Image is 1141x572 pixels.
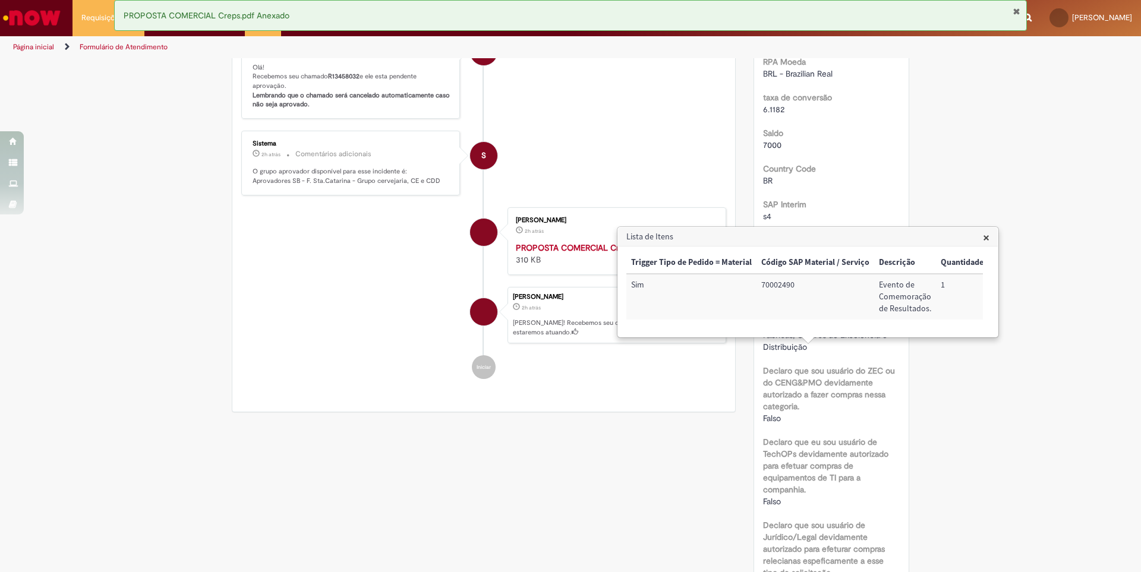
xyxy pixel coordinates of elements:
[763,56,806,67] b: RPA Moeda
[1013,7,1020,16] button: Fechar Notificação
[470,142,497,169] div: System
[763,175,773,186] span: BR
[241,287,726,344] li: Emerson Luiz Nascimento Girão
[617,226,999,338] div: Lista de Itens
[763,330,890,352] span: Fábricas, Centros de Excelência e Distribuição
[757,252,874,274] th: Código SAP Material / Serviço
[516,217,714,224] div: [PERSON_NAME]
[81,12,123,24] span: Requisições
[936,274,988,320] td: Quantidade: 1
[522,304,541,311] span: 2h atrás
[9,36,752,58] ul: Trilhas de página
[253,63,450,110] p: Olá! Recebemos seu chamado e ele esta pendente aprovação.
[763,496,781,507] span: Falso
[983,231,989,244] button: Close
[481,141,486,170] span: S
[513,293,720,301] div: [PERSON_NAME]
[253,167,450,185] p: O grupo aprovador disponível para esse incidente é: Aprovadores SB - F. Sta.Catarina - Grupo cerv...
[763,437,888,495] b: Declaro que eu sou usuário de TechOPs devidamente autorizado para efetuar compras de equipamentos...
[13,42,54,52] a: Página inicial
[626,252,757,274] th: Trigger Tipo de Pedido = Material
[763,68,833,79] span: BRL - Brazilian Real
[874,274,936,320] td: Descrição: Evento de Comemoração de Resultados.
[124,10,289,21] span: PROPOSTA COMERCIAL Creps.pdf Anexado
[1072,12,1132,23] span: [PERSON_NAME]
[261,151,280,158] span: 2h atrás
[763,92,832,103] b: taxa de conversão
[757,274,874,320] td: Código SAP Material / Serviço: 70002490
[516,242,647,253] a: PROPOSTA COMERCIAL Creps.pdf
[513,318,720,337] p: [PERSON_NAME]! Recebemos seu chamado R13458032 e em breve estaremos atuando.
[763,140,781,150] span: 7000
[763,128,783,138] b: Saldo
[261,151,280,158] time: 28/08/2025 13:56:43
[763,211,771,222] span: s4
[525,227,544,235] span: 2h atrás
[983,229,989,245] span: ×
[470,219,497,246] div: Emerson Luiz Nascimento Girão
[874,252,936,274] th: Descrição
[763,163,816,174] b: Country Code
[763,104,784,115] span: 6.1182
[763,413,781,424] span: Falso
[253,140,450,147] div: Sistema
[516,242,714,266] div: 310 KB
[80,42,168,52] a: Formulário de Atendimento
[763,199,806,210] b: SAP Interim
[936,252,988,274] th: Quantidade
[295,149,371,159] small: Comentários adicionais
[618,227,998,247] h3: Lista de Itens
[328,72,360,81] b: R13458032
[525,227,544,235] time: 28/08/2025 13:56:21
[253,91,452,109] b: Lembrando que o chamado será cancelado automaticamente caso não seja aprovado.
[470,298,497,325] div: Emerson Luiz Nascimento Girão
[763,365,895,412] b: Declaro que sou usuário do ZEC ou do CENG&PMO devidamente autorizado a fazer compras nessa catego...
[626,274,757,320] td: Trigger Tipo de Pedido = Material: Sim
[1,6,62,30] img: ServiceNow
